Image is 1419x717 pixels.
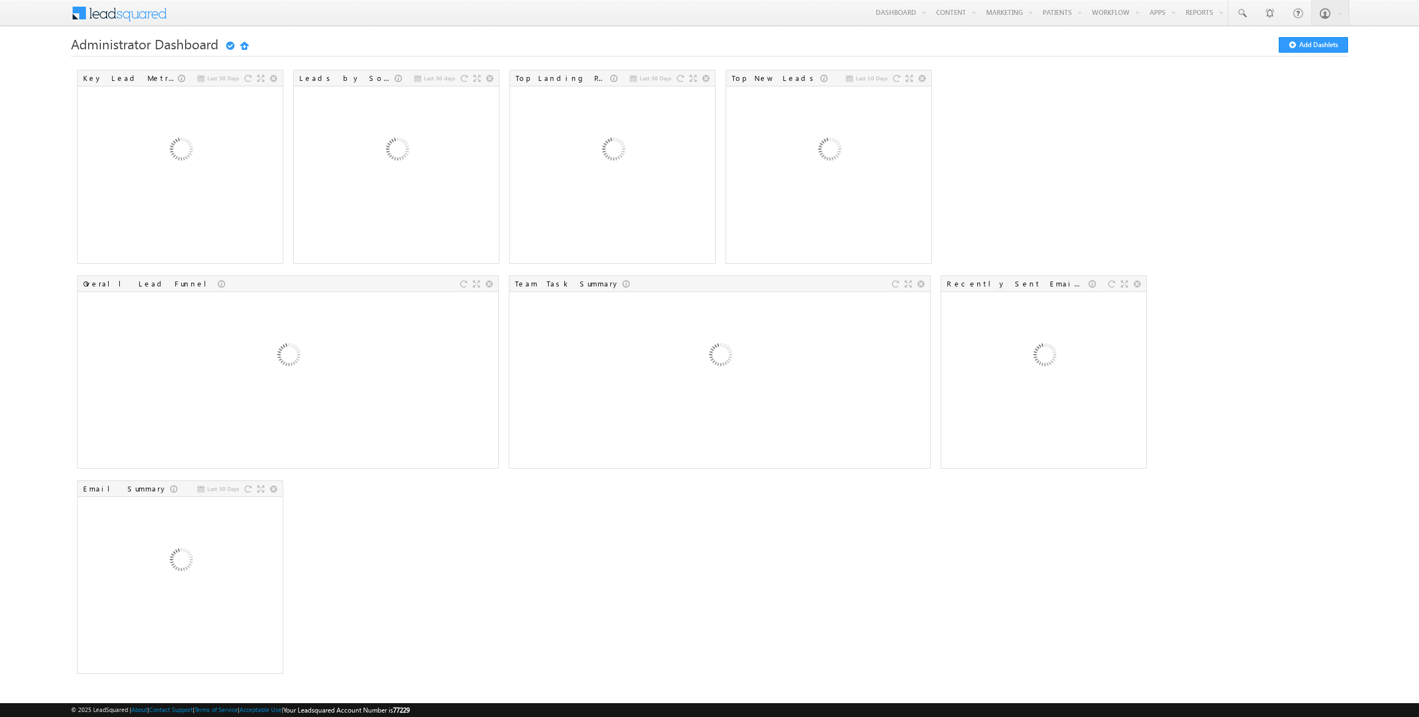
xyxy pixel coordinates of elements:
div: Email Summary [83,484,170,494]
img: Loading... [660,297,779,416]
img: Loading... [228,297,348,416]
span: Last 10 Days [856,73,887,83]
div: Recently Sent Email Campaigns [947,279,1089,289]
span: Last 30 Days [207,73,239,83]
button: Add Dashlets [1279,37,1348,53]
a: About [131,706,147,713]
div: Key Lead Metrics [83,73,178,83]
a: Terms of Service [195,706,238,713]
span: Last 30 Days [207,484,239,494]
a: Contact Support [149,706,193,713]
span: Your Leadsquared Account Number is [283,706,410,714]
div: Overall Lead Funnel [83,279,218,289]
img: Loading... [121,91,240,211]
span: Last 30 Days [640,73,671,83]
div: Leads by Sources [299,73,395,83]
img: Loading... [984,297,1104,416]
div: Top Landing Pages [515,73,610,83]
img: Loading... [553,91,672,211]
span: © 2025 LeadSquared | | | | | [71,705,410,715]
img: Loading... [121,502,240,621]
span: Last 30 days [424,73,455,83]
span: Administrator Dashboard [71,35,218,53]
div: Top New Leads [732,73,820,83]
div: Team Task Summary [515,279,622,289]
img: Loading... [769,91,889,211]
span: 77229 [393,706,410,714]
a: Acceptable Use [239,706,282,713]
img: Loading... [337,91,456,211]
